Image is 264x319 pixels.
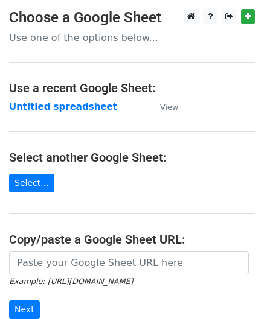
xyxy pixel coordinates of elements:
small: Example: [URL][DOMAIN_NAME] [9,277,133,286]
input: Next [9,300,40,319]
h4: Use a recent Google Sheet: [9,81,255,95]
h4: Copy/paste a Google Sheet URL: [9,232,255,247]
a: Untitled spreadsheet [9,101,117,112]
a: View [148,101,178,112]
input: Paste your Google Sheet URL here [9,251,249,274]
small: View [160,103,178,112]
a: Select... [9,174,54,192]
h3: Choose a Google Sheet [9,9,255,27]
h4: Select another Google Sheet: [9,150,255,165]
p: Use one of the options below... [9,31,255,44]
